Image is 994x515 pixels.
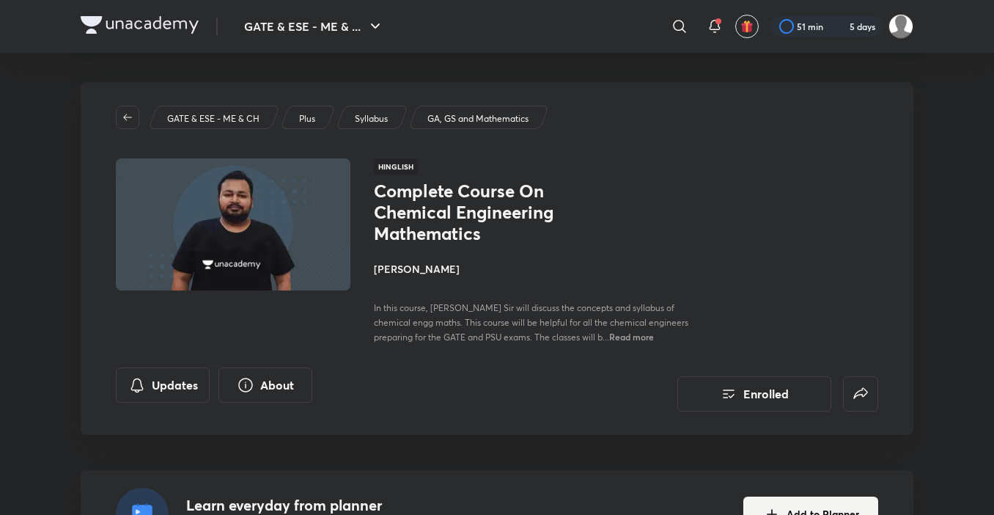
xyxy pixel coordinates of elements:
[888,14,913,39] img: pradhap B
[374,180,614,244] h1: Complete Course On Chemical Engineering Mathematics
[735,15,759,38] button: avatar
[114,157,353,292] img: Thumbnail
[81,16,199,34] img: Company Logo
[297,112,318,125] a: Plus
[374,158,418,175] span: Hinglish
[167,112,259,125] p: GATE & ESE - ME & CH
[81,16,199,37] a: Company Logo
[843,376,878,412] button: false
[218,368,312,403] button: About
[165,112,262,125] a: GATE & ESE - ME & CH
[299,112,315,125] p: Plus
[355,112,388,125] p: Syllabus
[427,112,529,125] p: GA, GS and Mathematics
[425,112,531,125] a: GA, GS and Mathematics
[235,12,393,41] button: GATE & ESE - ME & ...
[374,261,702,277] h4: [PERSON_NAME]
[353,112,391,125] a: Syllabus
[740,20,754,33] img: avatar
[116,368,210,403] button: Updates
[609,331,654,343] span: Read more
[374,302,688,343] span: In this course, [PERSON_NAME] Sir will discuss the concepts and syllabus of chemical engg maths. ...
[677,376,831,412] button: Enrolled
[832,19,847,34] img: streak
